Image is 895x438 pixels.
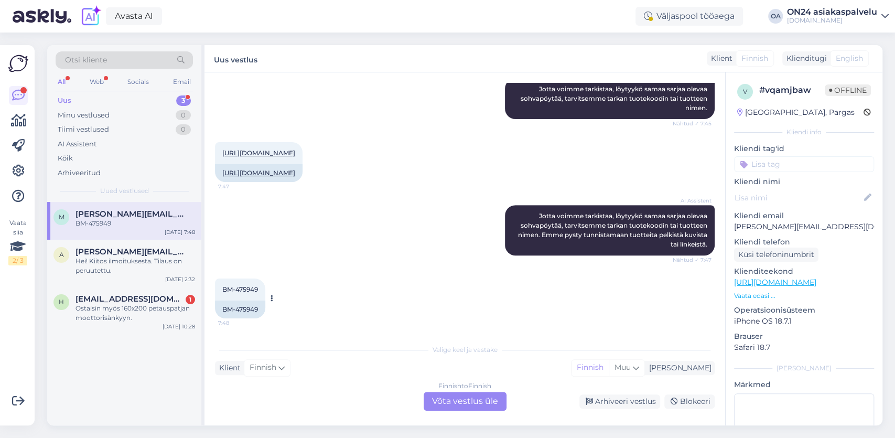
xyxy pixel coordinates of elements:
div: Hei! Kiitos ilmoituksesta. Tilaus on peruutettu. [76,257,195,275]
div: Blokeeri [664,394,715,409]
div: Kliendi info [734,127,874,137]
div: Küsi telefoninumbrit [734,248,818,262]
p: Vaata edasi ... [734,291,874,301]
span: v [743,88,747,95]
label: Uus vestlus [214,51,257,66]
span: Finnish [741,53,768,64]
div: Web [88,75,106,89]
div: ON24 asiakaspalvelu [787,8,877,16]
span: English [836,53,863,64]
p: Operatsioonisüsteem [734,305,874,316]
span: Uued vestlused [100,186,149,196]
input: Lisa nimi [735,192,862,204]
p: [PERSON_NAME][EMAIL_ADDRESS][DOMAIN_NAME] [734,221,874,232]
a: [URL][DOMAIN_NAME] [222,149,295,157]
div: OA [768,9,783,24]
a: ON24 asiakaspalvelu[DOMAIN_NAME] [787,8,889,25]
div: Ostaisin myös 160x200 petauspatjan moottorisänkyyn. [76,304,195,323]
div: 1 [186,295,195,304]
span: 7:48 [218,319,257,327]
span: Jotta voimme tarkistaa, löytyykö samaa sarjaa olevaa sohvapöytää, tarvitsemme tarkan tuotekoodin ... [521,85,709,112]
div: [DATE] 7:48 [165,228,195,236]
div: 0 [176,110,191,121]
input: Lisa tag [734,156,874,172]
p: Safari 18.7 [734,342,874,353]
span: h [59,298,64,306]
div: Tiimi vestlused [58,124,109,135]
span: Offline [825,84,871,96]
span: AI Assistent [672,197,711,205]
img: explore-ai [80,5,102,27]
div: Kõik [58,153,73,164]
div: All [56,75,68,89]
div: [DATE] 2:32 [165,275,195,283]
div: Väljaspool tööaega [635,7,743,26]
p: Märkmed [734,379,874,390]
div: Võta vestlus üle [424,392,506,411]
span: anne.lakso@hotmail.com [76,247,185,257]
div: [PERSON_NAME] [734,364,874,373]
div: 3 [176,95,191,106]
span: m [59,213,64,221]
p: Kliendi email [734,210,874,221]
span: Nähtud ✓ 7:47 [672,256,711,264]
span: henna.lahtinen57@gmail.com [76,294,185,304]
div: Valige keel ja vastake [215,345,715,355]
div: Minu vestlused [58,110,110,121]
div: BM-475949 [215,301,265,318]
a: [URL][DOMAIN_NAME] [734,277,816,287]
p: Kliendi tag'id [734,143,874,154]
p: Kliendi nimi [734,176,874,187]
div: # vqamjbaw [759,84,825,97]
div: [DATE] 10:28 [163,323,195,330]
div: [PERSON_NAME] [645,362,711,373]
p: Brauser [734,331,874,342]
div: [GEOGRAPHIC_DATA], Pargas [737,107,855,118]
span: BM-475949 [222,285,258,293]
div: Socials [125,75,151,89]
span: Jotta voimme tarkistaa, löytyykö samaa sarjaa olevaa sohvapöytää, tarvitsemme tarkan tuotekoodin ... [518,212,709,248]
a: [URL][DOMAIN_NAME] [222,169,295,177]
div: Finnish to Finnish [438,381,491,391]
div: Arhiveeri vestlus [579,394,660,409]
span: Otsi kliente [65,55,107,66]
div: 2 / 3 [8,256,27,265]
span: Muu [614,362,631,372]
p: iPhone OS 18.7.1 [734,316,874,327]
p: Kliendi telefon [734,237,874,248]
div: Vaata siia [8,218,27,265]
div: Klienditugi [782,53,827,64]
div: Email [171,75,193,89]
span: marko.h.reinikainen@gmail.com [76,209,185,219]
div: Uus [58,95,71,106]
div: AI Assistent [58,139,96,149]
div: Klient [215,362,241,373]
span: Finnish [250,362,276,373]
span: 7:47 [218,183,257,190]
p: Klienditeekond [734,266,874,277]
span: a [59,251,64,259]
div: Arhiveeritud [58,168,101,178]
img: Askly Logo [8,54,28,73]
span: Nähtud ✓ 7:45 [672,120,711,127]
div: 0 [176,124,191,135]
div: BM-475949 [76,219,195,228]
div: Finnish [571,360,609,376]
div: [DOMAIN_NAME] [787,16,877,25]
div: Klient [707,53,732,64]
a: Avasta AI [106,7,162,25]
